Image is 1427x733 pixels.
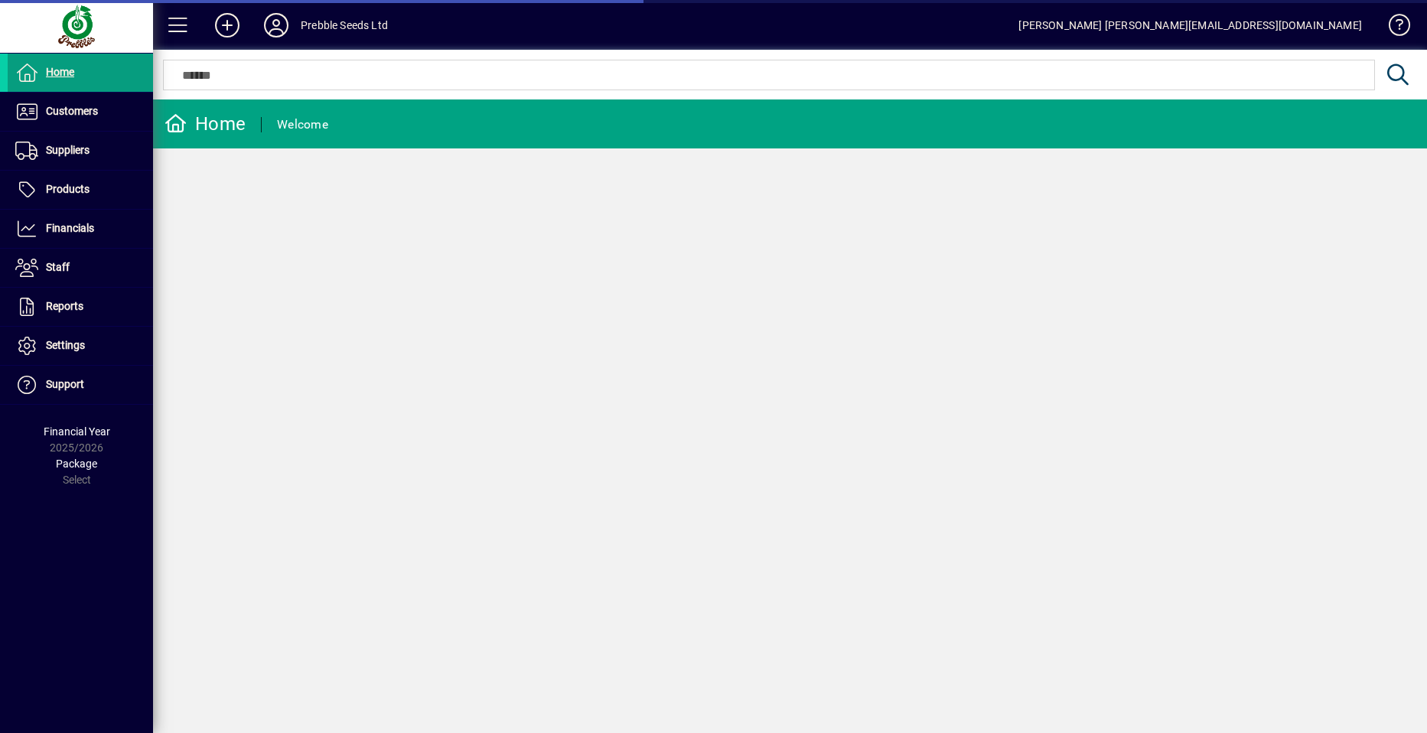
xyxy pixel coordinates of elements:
span: Home [46,66,74,78]
span: Financial Year [44,425,110,438]
button: Profile [252,11,301,39]
div: Prebble Seeds Ltd [301,13,388,37]
div: Home [165,112,246,136]
span: Reports [46,300,83,312]
span: Products [46,183,90,195]
span: Support [46,378,84,390]
a: Staff [8,249,153,287]
a: Financials [8,210,153,248]
a: Settings [8,327,153,365]
span: Customers [46,105,98,117]
a: Knowledge Base [1377,3,1408,53]
span: Staff [46,261,70,273]
a: Support [8,366,153,404]
a: Suppliers [8,132,153,170]
span: Suppliers [46,144,90,156]
span: Settings [46,339,85,351]
div: Welcome [277,112,328,137]
span: Package [56,458,97,470]
div: [PERSON_NAME] [PERSON_NAME][EMAIL_ADDRESS][DOMAIN_NAME] [1018,13,1362,37]
a: Reports [8,288,153,326]
a: Customers [8,93,153,131]
span: Financials [46,222,94,234]
button: Add [203,11,252,39]
a: Products [8,171,153,209]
